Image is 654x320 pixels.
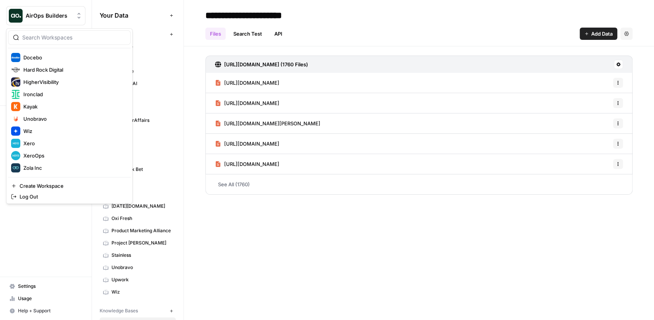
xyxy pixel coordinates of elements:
[23,103,125,110] span: Kayak
[111,289,172,295] span: Wiz
[111,68,172,75] span: Amplitude
[100,212,176,225] a: Oxi Fresh
[100,307,138,314] span: Knowledge Bases
[224,61,308,68] h3: [URL][DOMAIN_NAME] (1760 Files)
[100,53,176,65] a: AirOps
[23,54,125,61] span: Docebo
[9,9,23,23] img: AirOps Builders Logo
[111,190,172,197] span: Klaviyo
[100,77,176,90] a: AssemblyAI
[224,120,320,127] span: [URL][DOMAIN_NAME][PERSON_NAME]
[6,6,85,25] button: Workspace: AirOps Builders
[111,252,172,259] span: Stainless
[111,227,172,234] span: Product Marketing Alliance
[11,163,20,172] img: Zola Inc Logo
[111,43,172,50] span: AgentFire
[224,99,279,107] span: [URL][DOMAIN_NAME]
[100,102,176,114] a: Carta
[270,28,287,40] a: API
[11,126,20,136] img: Wiz Logo
[111,264,172,271] span: Unobravo
[23,115,125,123] span: Unobravo
[224,160,279,168] span: [URL][DOMAIN_NAME]
[11,139,20,148] img: Xero Logo
[111,129,172,136] span: Descript
[23,66,125,74] span: Hard Rock Digital
[100,11,167,20] span: Your Data
[11,151,20,160] img: XeroOps Logo
[11,65,20,74] img: Hard Rock Digital Logo
[111,154,172,161] span: Drata
[215,73,279,93] a: [URL][DOMAIN_NAME]
[100,90,176,102] a: Buildium
[100,286,176,298] a: Wiz
[18,307,82,314] span: Help + Support
[580,28,617,40] button: Add Data
[205,174,633,194] a: See All (1760)
[215,134,279,154] a: [URL][DOMAIN_NAME]
[100,65,176,77] a: Amplitude
[6,28,133,204] div: Workspace: AirOps Builders
[23,139,125,147] span: Xero
[23,78,125,86] span: HigherVisibility
[6,305,85,317] button: Help + Support
[205,28,226,40] a: Files
[111,215,172,222] span: Oxi Fresh
[8,181,131,191] a: Create Workspace
[18,283,82,290] span: Settings
[100,237,176,249] a: Project [PERSON_NAME]
[111,117,172,124] span: ConsumerAffairs
[20,193,125,200] span: Log Out
[111,92,172,99] span: Buildium
[111,105,172,112] span: Carta
[23,164,125,172] span: Zola Inc
[100,225,176,237] a: Product Marketing Alliance
[18,295,82,302] span: Usage
[111,240,172,246] span: Project [PERSON_NAME]
[26,12,72,20] span: AirOps Builders
[100,274,176,286] a: Upwork
[11,77,20,87] img: HigherVisibility Logo
[215,113,320,133] a: [URL][DOMAIN_NAME][PERSON_NAME]
[100,249,176,261] a: Stainless
[111,203,172,210] span: [DATE][DOMAIN_NAME]
[100,114,176,126] a: ConsumerAffairs
[100,261,176,274] a: Unobravo
[111,80,172,87] span: AssemblyAI
[100,200,176,212] a: [DATE][DOMAIN_NAME]
[111,166,172,173] span: Hard Rock Bet
[224,140,279,148] span: [URL][DOMAIN_NAME]
[11,53,20,62] img: Docebo Logo
[6,292,85,305] a: Usage
[591,30,613,38] span: Add Data
[100,163,176,176] a: Hard Rock Bet
[23,90,125,98] span: Ironclad
[23,152,125,159] span: XeroOps
[111,141,172,148] span: Docebo
[100,139,176,151] a: Docebo
[8,191,131,202] a: Log Out
[215,93,279,113] a: [URL][DOMAIN_NAME]
[23,127,125,135] span: Wiz
[215,154,279,174] a: [URL][DOMAIN_NAME]
[215,56,308,73] a: [URL][DOMAIN_NAME] (1760 Files)
[100,151,176,163] a: Drata
[11,114,20,123] img: Unobravo Logo
[22,34,126,41] input: Search Workspaces
[6,280,85,292] a: Settings
[100,176,176,188] a: HeyGen
[100,126,176,139] a: Descript
[229,28,267,40] a: Search Test
[111,276,172,283] span: Upwork
[11,90,20,99] img: Ironclad Logo
[20,182,125,190] span: Create Workspace
[100,41,176,53] a: AgentFire
[111,56,172,62] span: AirOps
[100,188,176,200] a: Klaviyo
[224,79,279,87] span: [URL][DOMAIN_NAME]
[11,102,20,111] img: Kayak Logo
[111,178,172,185] span: HeyGen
